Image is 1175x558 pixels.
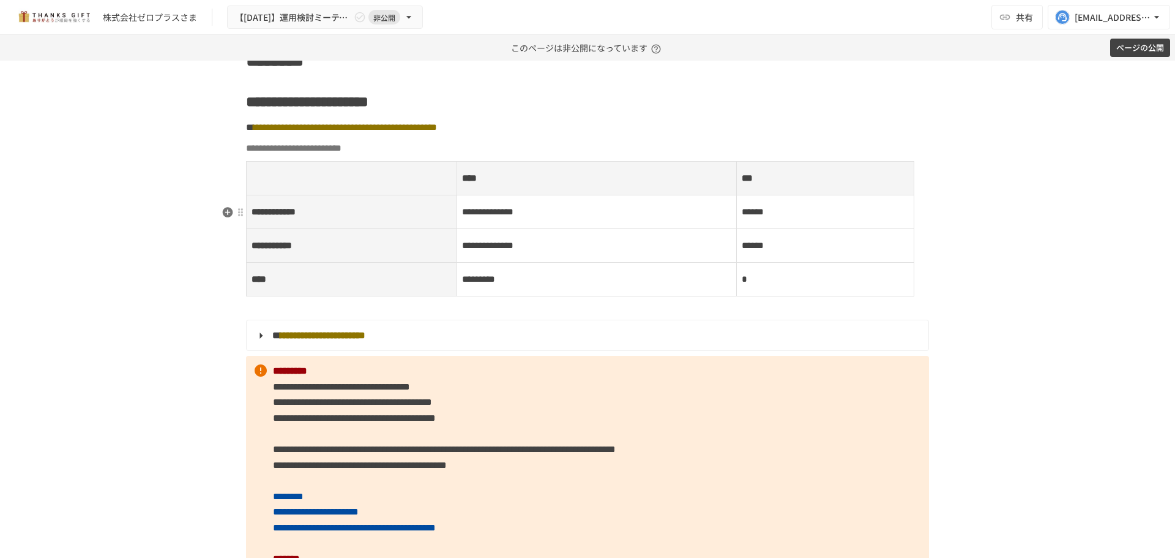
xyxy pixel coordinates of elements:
button: [EMAIL_ADDRESS][DOMAIN_NAME] [1048,5,1170,29]
img: mMP1OxWUAhQbsRWCurg7vIHe5HqDpP7qZo7fRoNLXQh [15,7,93,27]
div: 株式会社ゼロプラスさま [103,11,197,24]
button: 【[DATE]】運用検討ミーティング非公開 [227,6,423,29]
span: 共有 [1016,10,1033,24]
span: 非公開 [368,11,400,24]
p: このページは非公開になっています [511,35,665,61]
div: [EMAIL_ADDRESS][DOMAIN_NAME] [1075,10,1151,25]
span: 【[DATE]】運用検討ミーティング [235,10,351,25]
button: 共有 [991,5,1043,29]
button: ページの公開 [1110,39,1170,58]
